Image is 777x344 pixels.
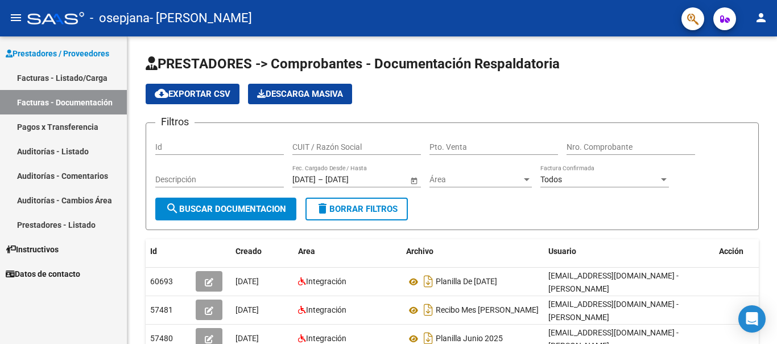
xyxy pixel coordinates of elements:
datatable-header-cell: Archivo [402,239,544,264]
span: - osepjana [90,6,150,31]
button: Borrar Filtros [305,198,408,220]
span: Integración [306,334,346,343]
span: [DATE] [235,334,259,343]
span: Instructivos [6,243,59,256]
span: [EMAIL_ADDRESS][DOMAIN_NAME] - [PERSON_NAME] [548,300,679,322]
button: Buscar Documentacion [155,198,296,220]
span: Área [429,175,522,185]
i: Descargar documento [421,301,436,319]
datatable-header-cell: Usuario [544,239,714,264]
span: Exportar CSV [155,89,230,99]
datatable-header-cell: Area [294,239,402,264]
span: Area [298,247,315,256]
span: Datos de contacto [6,268,80,280]
span: Buscar Documentacion [166,204,286,214]
span: Borrar Filtros [316,204,398,214]
span: Todos [540,175,562,184]
span: [DATE] [235,277,259,286]
span: Creado [235,247,262,256]
span: 60693 [150,277,173,286]
span: 57481 [150,305,173,314]
span: – [318,175,323,185]
span: Planilla De [DATE] [436,277,497,286]
app-download-masive: Descarga masiva de comprobantes (adjuntos) [248,84,352,104]
span: 57480 [150,334,173,343]
span: Planilla Junio 2025 [436,334,503,343]
span: [DATE] [235,305,259,314]
button: Open calendar [408,174,420,186]
span: Recibo Mes [PERSON_NAME] [436,306,539,315]
span: Archivo [406,247,433,256]
span: Acción [719,247,743,256]
mat-icon: cloud_download [155,87,168,100]
datatable-header-cell: Creado [231,239,294,264]
button: Descarga Masiva [248,84,352,104]
mat-icon: search [166,202,179,215]
span: Prestadores / Proveedores [6,47,109,60]
mat-icon: delete [316,202,329,215]
span: Integración [306,277,346,286]
input: End date [325,175,381,185]
span: PRESTADORES -> Comprobantes - Documentación Respaldatoria [146,56,560,72]
span: Descarga Masiva [257,89,343,99]
span: - [PERSON_NAME] [150,6,252,31]
span: [EMAIL_ADDRESS][DOMAIN_NAME] - [PERSON_NAME] [548,271,679,293]
input: Start date [292,175,316,185]
datatable-header-cell: Acción [714,239,771,264]
span: Integración [306,305,346,314]
div: Open Intercom Messenger [738,305,766,333]
mat-icon: person [754,11,768,24]
datatable-header-cell: Id [146,239,191,264]
i: Descargar documento [421,272,436,290]
button: Exportar CSV [146,84,239,104]
span: Usuario [548,247,576,256]
h3: Filtros [155,114,195,130]
mat-icon: menu [9,11,23,24]
span: Id [150,247,157,256]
